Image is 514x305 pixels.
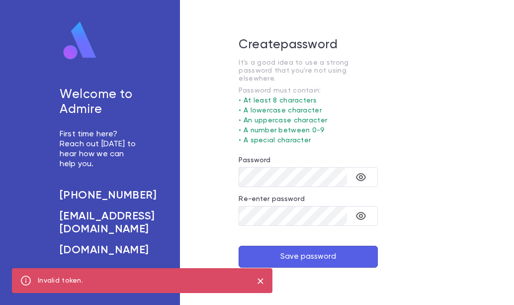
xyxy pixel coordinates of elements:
button: close [253,273,268,289]
h5: Welcome to Admire [60,88,140,117]
button: Save password [239,246,378,268]
div: Invalid token. [38,271,83,290]
button: toggle password visibility [351,206,371,226]
button: toggle password visibility [351,167,371,187]
img: logo [60,21,100,61]
p: It's a good idea to use a strong password that you're not using elsewhere. [239,59,378,83]
p: • An uppercase character [239,116,378,124]
p: • At least 8 characters [239,97,378,104]
a: [EMAIL_ADDRESS][DOMAIN_NAME] [60,210,140,236]
a: [PHONE_NUMBER] [60,189,140,202]
p: Password must contain: [239,87,378,95]
p: First time here? Reach out [DATE] to hear how we can help you. [60,129,140,169]
h5: Create password [239,38,378,53]
label: Re-enter password [239,195,304,203]
p: • A lowercase character [239,106,378,114]
p: • A number between 0-9 [239,126,378,134]
label: Password [239,156,270,164]
a: [DOMAIN_NAME] [60,244,140,257]
p: • A special character [239,136,378,144]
